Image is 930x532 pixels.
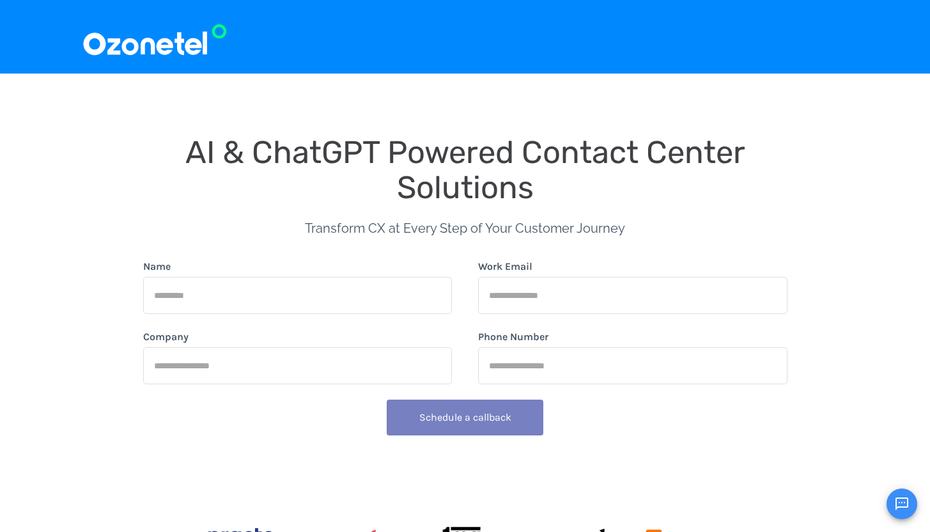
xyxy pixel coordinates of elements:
[478,259,532,274] label: Work Email
[143,259,787,441] form: form
[185,134,753,206] span: AI & ChatGPT Powered Contact Center Solutions
[887,489,917,519] button: Open chat
[478,329,548,345] label: Phone Number
[387,400,543,435] button: Schedule a callback
[143,259,171,274] label: Name
[305,221,625,236] span: Transform CX at Every Step of Your Customer Journey
[143,329,189,345] label: Company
